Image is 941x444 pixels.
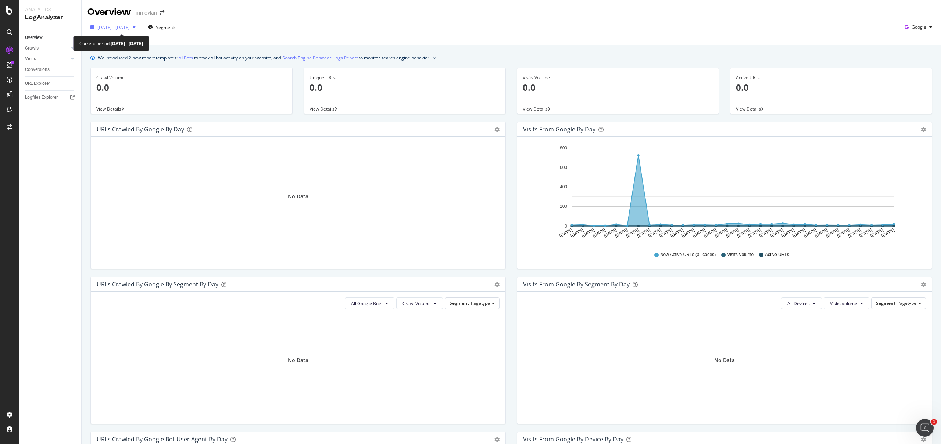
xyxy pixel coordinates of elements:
span: New Active URLs (all codes) [660,252,716,258]
div: LogAnalyzer [25,13,75,22]
a: Overview [25,34,76,41]
span: [DATE] - [DATE] [97,24,130,30]
a: AI Bots [179,54,193,62]
div: gear [921,437,926,442]
text: 600 [560,165,567,170]
text: [DATE] [781,227,795,239]
text: 400 [560,184,567,189]
button: close banner [432,53,437,63]
div: Visits [25,55,36,63]
div: Visits from Google by day [523,126,595,133]
text: [DATE] [570,227,584,239]
div: No Data [714,357,735,364]
a: Logfiles Explorer [25,94,76,101]
button: Visits Volume [824,297,869,309]
text: 0 [565,224,567,229]
button: Crawl Volume [396,297,443,309]
text: [DATE] [825,227,840,239]
text: [DATE] [658,227,673,239]
button: All Devices [781,297,822,309]
text: [DATE] [692,227,706,239]
a: Search Engine Behavior: Logs Report [282,54,358,62]
text: [DATE] [669,227,684,239]
div: Analytics [25,6,75,13]
text: [DATE] [603,227,618,239]
text: 200 [560,204,567,209]
b: [DATE] - [DATE] [111,40,143,47]
span: Pagetype [897,300,916,306]
div: gear [921,282,926,287]
span: All Devices [787,300,810,307]
span: Segment [450,300,469,306]
div: URLs Crawled by Google By Segment By Day [97,281,218,288]
div: arrow-right-arrow-left [160,10,164,15]
div: Overview [87,6,131,18]
text: [DATE] [758,227,773,239]
text: [DATE] [625,227,640,239]
svg: A chart. [523,142,926,245]
div: URLs Crawled by Google by day [97,126,184,133]
div: We introduced 2 new report templates: to track AI bot activity on your website, and to monitor se... [98,54,430,62]
a: Conversions [25,66,76,73]
div: Overview [25,34,43,41]
a: Crawls [25,44,69,52]
div: Active URLs [736,75,926,81]
text: [DATE] [681,227,695,239]
span: View Details [96,106,121,112]
text: [DATE] [581,227,595,239]
span: View Details [736,106,761,112]
text: [DATE] [736,227,751,239]
div: info banner [90,54,932,62]
div: No Data [288,193,308,200]
span: Visits Volume [830,300,857,307]
span: All Google Bots [351,300,382,307]
span: Active URLs [765,252,789,258]
span: Google [912,24,926,30]
div: URL Explorer [25,80,50,87]
button: All Google Bots [345,297,394,309]
text: [DATE] [725,227,740,239]
div: Visits Volume [523,75,713,81]
text: [DATE] [869,227,884,239]
text: [DATE] [647,227,662,239]
text: [DATE] [803,227,817,239]
text: [DATE] [836,227,851,239]
p: 0.0 [523,81,713,94]
text: [DATE] [769,227,784,239]
div: Unique URLs [310,75,500,81]
p: 0.0 [310,81,500,94]
text: [DATE] [614,227,629,239]
button: [DATE] - [DATE] [87,21,139,33]
div: Conversions [25,66,50,73]
div: gear [494,282,500,287]
text: [DATE] [592,227,607,239]
span: Segments [156,24,176,30]
span: 1 [931,419,937,425]
text: [DATE] [847,227,862,239]
button: Segments [145,21,179,33]
div: No Data [288,357,308,364]
text: [DATE] [636,227,651,239]
text: [DATE] [558,227,573,239]
text: [DATE] [703,227,718,239]
text: 800 [560,145,567,151]
p: 0.0 [96,81,287,94]
span: Segment [876,300,895,306]
div: gear [921,127,926,132]
a: URL Explorer [25,80,76,87]
div: Crawls [25,44,39,52]
div: URLs Crawled by Google bot User Agent By Day [97,436,228,443]
span: Visits Volume [727,252,754,258]
div: Visits From Google By Device By Day [523,436,623,443]
div: Immovlan [134,9,157,17]
text: [DATE] [880,227,895,239]
span: View Details [310,106,334,112]
div: Logfiles Explorer [25,94,58,101]
a: Visits [25,55,69,63]
div: Visits from Google By Segment By Day [523,281,630,288]
div: Current period: [79,39,143,48]
div: Crawl Volume [96,75,287,81]
p: 0.0 [736,81,926,94]
text: [DATE] [747,227,762,239]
